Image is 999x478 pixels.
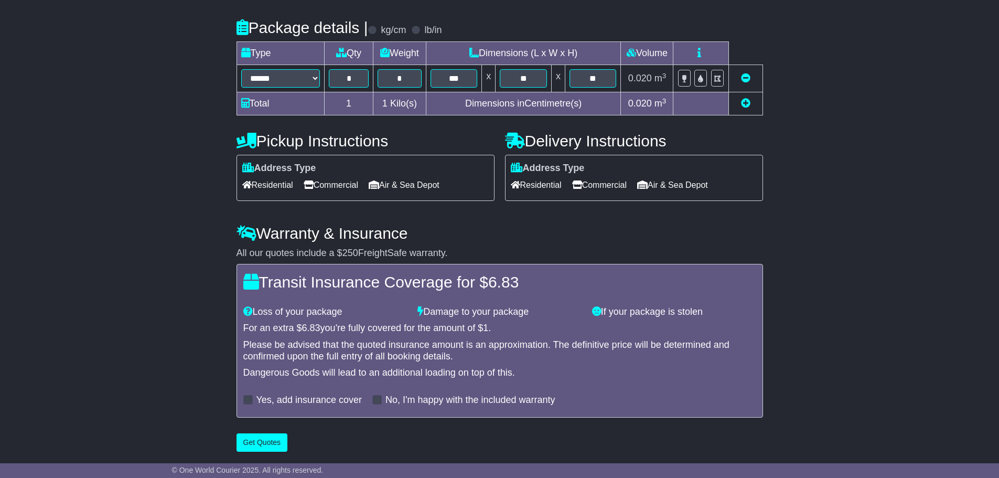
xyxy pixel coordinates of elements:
[483,323,488,333] span: 1
[572,177,627,193] span: Commercial
[488,273,519,291] span: 6.83
[551,65,565,92] td: x
[243,367,756,379] div: Dangerous Goods will lead to an additional loading on top of this.
[369,177,439,193] span: Air & Sea Depot
[381,25,406,36] label: kg/cm
[412,306,587,318] div: Damage to your package
[237,225,763,242] h4: Warranty & Insurance
[511,163,585,174] label: Address Type
[621,42,673,65] td: Volume
[382,98,388,109] span: 1
[587,306,761,318] div: If your package is stolen
[511,177,562,193] span: Residential
[302,323,320,333] span: 6.83
[662,72,667,80] sup: 3
[304,177,358,193] span: Commercial
[662,97,667,105] sup: 3
[237,42,325,65] td: Type
[385,395,555,406] label: No, I'm happy with the included warranty
[424,25,442,36] label: lb/in
[654,73,667,83] span: m
[482,65,496,92] td: x
[237,19,368,36] h4: Package details |
[654,98,667,109] span: m
[237,248,763,259] div: All our quotes include a $ FreightSafe warranty.
[342,248,358,258] span: 250
[373,42,426,65] td: Weight
[426,92,621,115] td: Dimensions in Centimetre(s)
[242,177,293,193] span: Residential
[741,73,750,83] a: Remove this item
[243,339,756,362] div: Please be advised that the quoted insurance amount is an approximation. The definitive price will...
[238,306,413,318] div: Loss of your package
[243,323,756,334] div: For an extra $ you're fully covered for the amount of $ .
[256,395,362,406] label: Yes, add insurance cover
[243,273,756,291] h4: Transit Insurance Coverage for $
[505,132,763,150] h4: Delivery Instructions
[237,433,288,452] button: Get Quotes
[325,42,373,65] td: Qty
[426,42,621,65] td: Dimensions (L x W x H)
[741,98,750,109] a: Add new item
[237,132,495,150] h4: Pickup Instructions
[242,163,316,174] label: Address Type
[325,92,373,115] td: 1
[628,73,652,83] span: 0.020
[637,177,708,193] span: Air & Sea Depot
[628,98,652,109] span: 0.020
[373,92,426,115] td: Kilo(s)
[172,466,324,474] span: © One World Courier 2025. All rights reserved.
[237,92,325,115] td: Total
